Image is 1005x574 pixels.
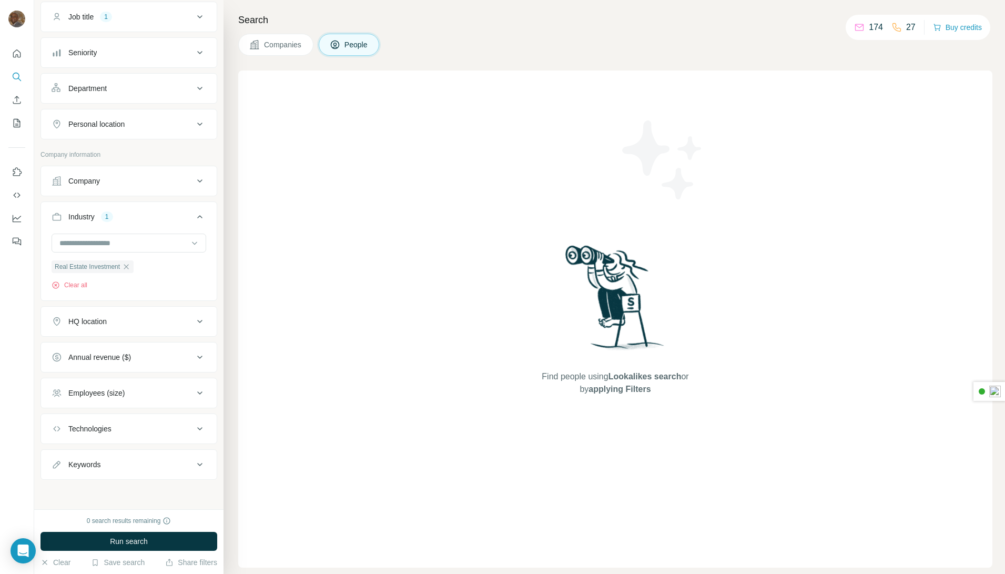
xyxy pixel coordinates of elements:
[906,21,916,34] p: 27
[68,47,97,58] div: Seniority
[41,204,217,234] button: Industry1
[91,557,145,568] button: Save search
[8,90,25,109] button: Enrich CSV
[52,280,87,290] button: Clear all
[869,21,883,34] p: 174
[344,39,369,50] span: People
[68,212,95,222] div: Industry
[41,452,217,477] button: Keywords
[68,83,107,94] div: Department
[40,150,217,159] p: Company information
[41,345,217,370] button: Annual revenue ($)
[8,114,25,133] button: My lists
[68,388,125,398] div: Employees (size)
[41,4,217,29] button: Job title1
[40,532,217,551] button: Run search
[531,370,699,396] span: Find people using or by
[41,168,217,194] button: Company
[11,538,36,563] div: Open Intercom Messenger
[41,112,217,137] button: Personal location
[8,209,25,228] button: Dashboard
[933,20,982,35] button: Buy credits
[41,380,217,406] button: Employees (size)
[41,76,217,101] button: Department
[615,113,710,207] img: Surfe Illustration - Stars
[165,557,217,568] button: Share filters
[41,309,217,334] button: HQ location
[55,262,120,271] span: Real Estate Investment
[40,557,70,568] button: Clear
[68,316,107,327] div: HQ location
[588,385,651,394] span: applying Filters
[87,516,171,526] div: 0 search results remaining
[8,186,25,205] button: Use Surfe API
[100,12,112,22] div: 1
[41,416,217,441] button: Technologies
[101,212,113,221] div: 1
[608,372,682,381] span: Lookalikes search
[238,13,992,27] h4: Search
[561,243,670,360] img: Surfe Illustration - Woman searching with binoculars
[41,40,217,65] button: Seniority
[68,459,100,470] div: Keywords
[68,352,131,362] div: Annual revenue ($)
[8,11,25,27] img: Avatar
[110,536,148,547] span: Run search
[68,176,100,186] div: Company
[68,119,125,129] div: Personal location
[264,39,302,50] span: Companies
[8,44,25,63] button: Quick start
[68,424,111,434] div: Technologies
[68,12,94,22] div: Job title
[8,163,25,182] button: Use Surfe on LinkedIn
[8,232,25,251] button: Feedback
[8,67,25,86] button: Search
